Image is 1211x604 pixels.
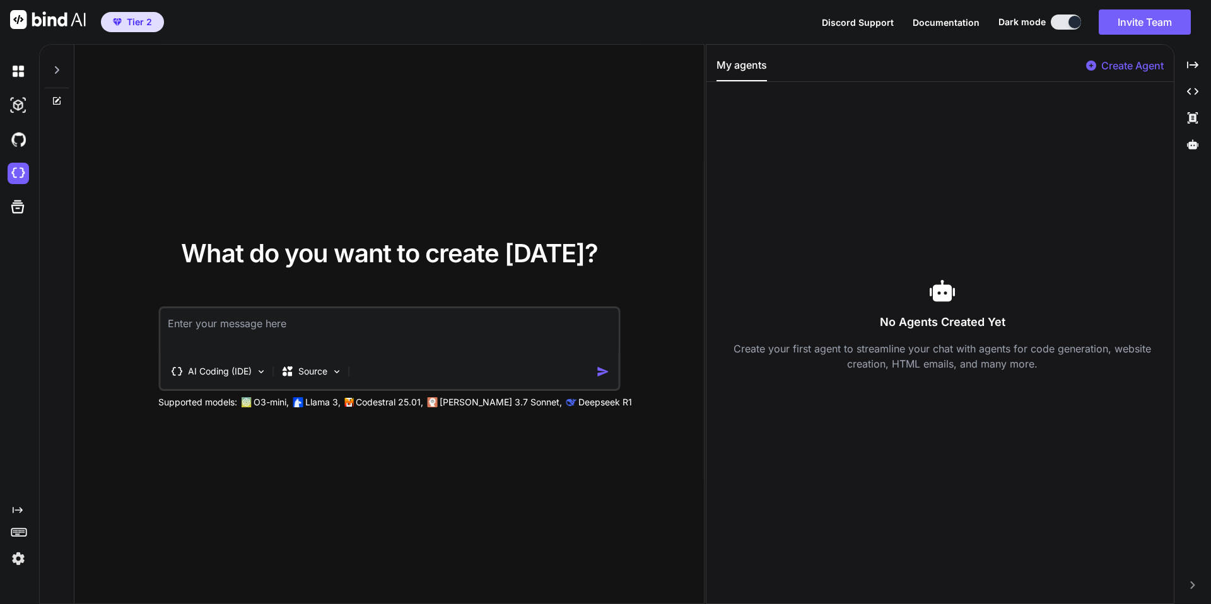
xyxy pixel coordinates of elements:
span: Dark mode [998,16,1046,28]
img: darkAi-studio [8,95,29,116]
span: Tier 2 [127,16,152,28]
p: Create your first agent to streamline your chat with agents for code generation, website creation... [717,341,1169,371]
img: Pick Tools [255,366,266,377]
span: Documentation [913,17,980,28]
button: Invite Team [1099,9,1191,35]
img: darkChat [8,61,29,82]
button: premiumTier 2 [101,12,164,32]
img: settings [8,548,29,569]
img: GPT-4 [241,397,251,407]
img: githubDark [8,129,29,150]
p: Supported models: [158,396,237,409]
img: Bind AI [10,10,86,29]
img: claude [427,397,437,407]
button: Documentation [913,16,980,29]
p: Create Agent [1101,58,1164,73]
img: Llama2 [293,397,303,407]
img: Pick Models [331,366,342,377]
p: Codestral 25.01, [356,396,423,409]
button: My agents [717,57,767,81]
img: premium [113,18,122,26]
img: claude [566,397,576,407]
img: icon [596,365,609,378]
p: Llama 3, [305,396,341,409]
p: Deepseek R1 [578,396,632,409]
img: Mistral-AI [344,398,353,407]
button: Discord Support [822,16,894,29]
span: Discord Support [822,17,894,28]
p: O3-mini, [254,396,289,409]
p: [PERSON_NAME] 3.7 Sonnet, [440,396,562,409]
span: What do you want to create [DATE]? [181,238,598,269]
p: Source [298,365,327,378]
img: cloudideIcon [8,163,29,184]
h3: No Agents Created Yet [717,313,1169,331]
p: AI Coding (IDE) [188,365,252,378]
